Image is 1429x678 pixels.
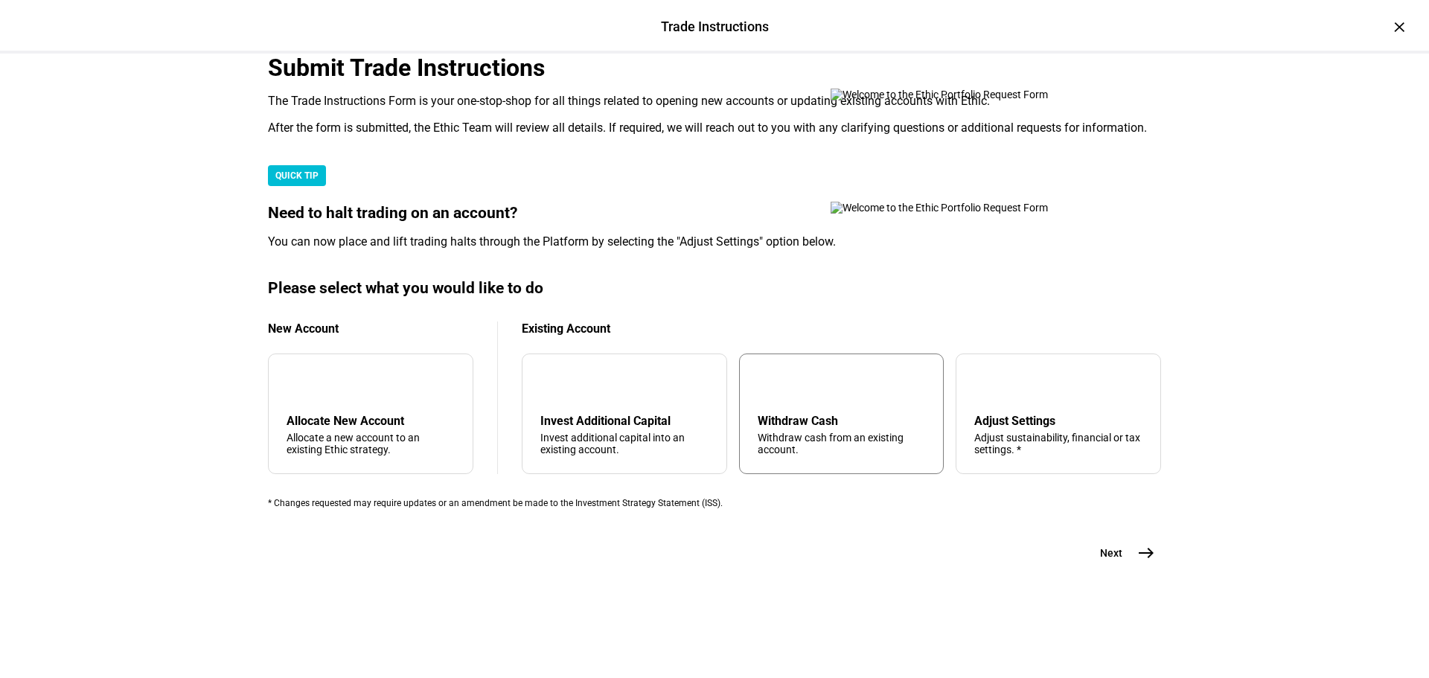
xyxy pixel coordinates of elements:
[1100,546,1122,560] span: Next
[540,414,709,428] div: Invest Additional Capital
[268,279,1161,298] div: Please select what you would like to do
[661,17,769,36] div: Trade Instructions
[761,375,779,393] mat-icon: arrow_upward
[831,89,1099,100] img: Welcome to the Ethic Portfolio Request Form
[522,322,1161,336] div: Existing Account
[758,432,926,455] div: Withdraw cash from an existing account.
[1387,15,1411,39] div: ×
[287,432,455,455] div: Allocate a new account to an existing Ethic strategy.
[974,372,998,396] mat-icon: tune
[974,432,1142,455] div: Adjust sustainability, financial or tax settings. *
[1137,544,1155,562] mat-icon: east
[268,204,1161,223] div: Need to halt trading on an account?
[268,498,1161,508] div: * Changes requested may require updates or an amendment be made to the Investment Strategy Statem...
[268,165,326,186] div: QUICK TIP
[268,322,473,336] div: New Account
[540,432,709,455] div: Invest additional capital into an existing account.
[974,414,1142,428] div: Adjust Settings
[268,94,1161,109] div: The Trade Instructions Form is your one-stop-shop for all things related to opening new accounts ...
[543,375,561,393] mat-icon: arrow_downward
[831,202,1099,214] img: Welcome to the Ethic Portfolio Request Form
[287,414,455,428] div: Allocate New Account
[758,414,926,428] div: Withdraw Cash
[268,54,1161,82] div: Submit Trade Instructions
[1082,538,1161,568] button: Next
[268,121,1161,135] div: After the form is submitted, the Ethic Team will review all details. If required, we will reach o...
[268,234,1161,249] div: You can now place and lift trading halts through the Platform by selecting the "Adjust Settings" ...
[290,375,307,393] mat-icon: add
